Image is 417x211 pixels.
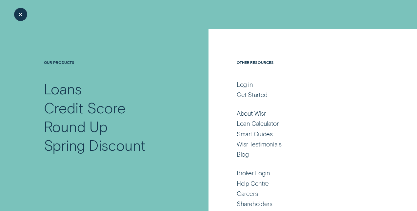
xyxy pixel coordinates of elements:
div: Wisr Testimonials [237,140,282,148]
div: Careers [237,190,258,198]
div: Spring Discount [44,136,146,154]
a: Wisr Testimonials [237,140,373,148]
div: Shareholders [237,200,272,208]
a: About Wisr [237,109,373,117]
h4: Our Products [44,60,178,80]
div: About Wisr [237,109,266,117]
a: Broker Login [237,169,373,177]
a: Careers [237,190,373,198]
a: Loan Calculator [237,120,373,127]
a: Smart Guides [237,130,373,138]
div: Round Up [44,117,108,136]
a: Log in [237,81,373,88]
div: Broker Login [237,169,270,177]
a: Spring Discount [44,136,178,154]
a: Credit Score [44,98,178,117]
a: Shareholders [237,200,373,208]
div: Smart Guides [237,130,272,138]
a: Get Started [237,91,373,99]
div: Help Centre [237,180,269,187]
div: Blog [237,150,248,158]
div: Log in [237,81,253,88]
a: Round Up [44,117,178,136]
a: Blog [237,150,373,158]
div: Credit Score [44,98,126,117]
h4: Other Resources [237,60,373,80]
div: Loans [44,79,82,98]
div: Get Started [237,91,268,99]
a: Loans [44,79,178,98]
div: Loan Calculator [237,120,278,127]
a: Help Centre [237,180,373,187]
button: Close Menu [14,8,27,21]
